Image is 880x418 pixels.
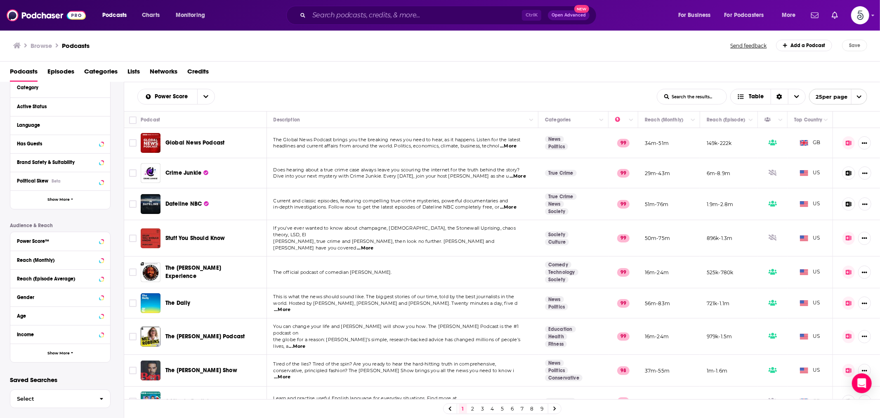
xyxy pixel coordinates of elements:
[17,254,104,265] button: Reach (Monthly)
[129,200,137,208] span: Toggle select row
[707,269,734,276] p: 525k-780k
[707,170,730,177] p: 6m-8.9m
[545,367,568,374] a: Politics
[749,94,764,100] span: Table
[776,115,786,125] button: Column Actions
[17,157,104,167] a: Brand Safety & Suitability
[274,137,521,142] span: The Global News Podcast brings you the breaking news you need to hear, as it happens. Listen for ...
[274,115,300,125] div: Description
[274,204,500,210] span: in-depth investigations. Follow now to get the latest episodes of Dateline NBC completely free, or
[141,293,160,313] img: The Daily
[538,404,546,414] a: 9
[545,136,564,142] a: News
[129,169,137,177] span: Toggle select row
[84,65,118,82] span: Categories
[615,115,627,125] div: Power Score
[724,9,764,21] span: For Podcasters
[62,42,90,50] h1: Podcasts
[545,231,569,238] a: Society
[141,327,160,347] img: The Mel Robbins Podcast
[707,235,733,242] p: 896k-1.3m
[165,139,224,147] a: Global News Podcast
[545,143,568,150] a: Politics
[858,330,871,343] button: Show More Button
[17,85,98,90] div: Category
[776,40,833,51] a: Add a Podcast
[678,9,711,21] span: For Business
[274,337,521,349] span: the globe for a reason: [PERSON_NAME]’s simple, research-backed advice has changed millions of pe...
[17,273,104,283] button: Reach (Episode Average)
[31,42,52,50] h3: Browse
[17,122,98,128] div: Language
[127,65,140,82] a: Lists
[17,82,104,93] button: Category
[17,235,104,246] button: Power Score™
[548,10,590,20] button: Open AdvancedNew
[274,374,290,380] span: ...More
[165,200,209,208] a: Dateline NBC
[746,115,756,125] button: Column Actions
[274,306,290,313] span: ...More
[707,115,745,125] div: Reach (Episode)
[141,194,160,214] a: Dateline NBC
[552,13,586,17] span: Open Advanced
[764,115,776,125] div: Has Guests
[165,398,210,405] span: 6 Minute English
[165,234,225,242] a: Stuff You Should Know
[728,42,769,49] button: Send feedback
[17,178,48,184] span: Political Skew
[719,9,776,22] button: open menu
[17,238,97,244] div: Power Score™
[776,9,806,22] button: open menu
[170,9,216,22] button: open menu
[617,299,630,307] p: 99
[274,361,496,367] span: Tired of the lies? Tired of the spin? Are you ready to hear the hard-hitting truth in comprehensive,
[808,8,822,22] a: Show notifications dropdown
[707,367,727,374] p: 1m-1.6m
[707,140,732,147] p: 149k-222k
[129,299,137,307] span: Toggle select row
[858,297,871,310] button: Show More Button
[165,169,208,177] a: Crime Junkie
[528,404,536,414] a: 8
[150,65,177,82] span: Networks
[479,404,487,414] a: 3
[165,366,237,375] a: The [PERSON_NAME] Show
[707,300,730,307] p: 721k-1.1m
[176,9,205,21] span: Monitoring
[165,332,245,341] a: The [PERSON_NAME] Podcast
[165,235,225,242] span: Stuff You Should Know
[852,373,872,393] div: Open Intercom Messenger
[545,341,567,347] a: Fitness
[294,6,604,25] div: Search podcasts, credits, & more...
[17,104,98,109] div: Active Status
[645,333,669,340] p: 16m-24m
[17,310,104,321] button: Age
[141,133,160,153] img: Global News Podcast
[800,169,820,177] span: US
[274,294,514,299] span: This is what the news should sound like. The biggest stories of our time, told by the best journa...
[645,300,670,307] p: 56m-83m
[526,115,536,125] button: Column Actions
[141,262,160,282] a: The Joe Rogan Experience
[142,9,160,21] span: Charts
[617,234,630,242] p: 99
[17,257,97,263] div: Reach (Monthly)
[617,366,630,375] p: 98
[129,268,137,276] span: Toggle select row
[858,136,871,150] button: Show More Button
[800,332,820,341] span: US
[17,101,104,112] button: Active Status
[274,323,519,336] span: You can change your life and [PERSON_NAME] will show you how. The [PERSON_NAME] Podcast is the #1...
[707,201,734,208] p: 1.9m-2.8m
[545,193,577,200] a: True Crime
[52,178,61,184] div: Beta
[137,9,165,22] a: Charts
[17,176,104,186] button: Political SkewBeta
[141,115,160,125] div: Podcast
[141,163,160,183] img: Crime Junkie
